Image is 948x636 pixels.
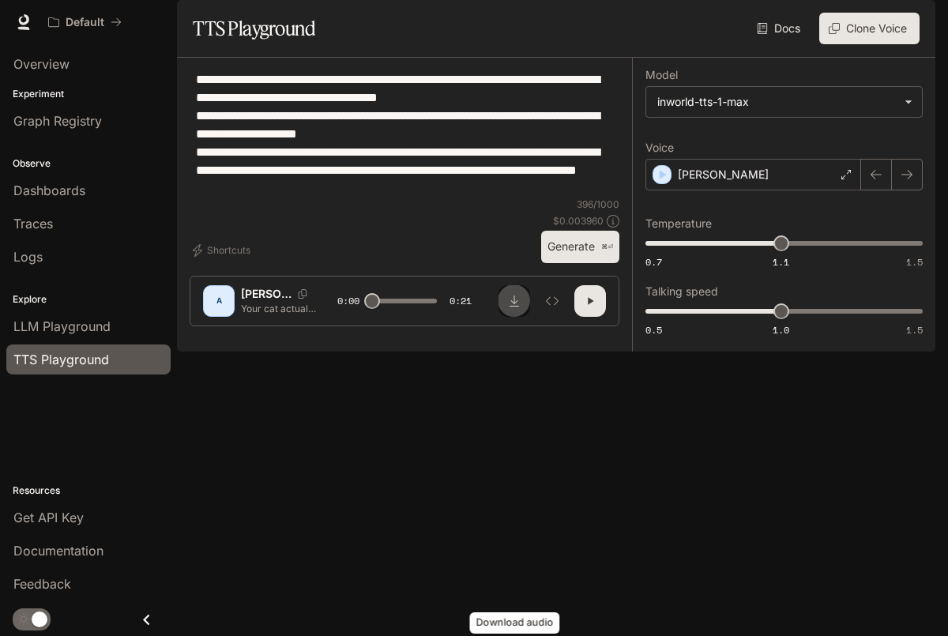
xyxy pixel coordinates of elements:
[536,285,568,317] button: Inspect
[190,238,257,263] button: Shortcuts
[678,167,769,183] p: [PERSON_NAME]
[498,285,530,317] button: Download audio
[292,289,314,299] button: Copy Voice ID
[193,13,315,44] h1: TTS Playground
[541,231,619,263] button: Generate⌘⏎
[819,13,920,44] button: Clone Voice
[601,243,613,252] p: ⌘⏎
[645,323,662,337] span: 0.5
[646,87,922,117] div: inworld-tts-1-max
[645,255,662,269] span: 0.7
[241,286,292,302] p: [PERSON_NAME]
[906,323,923,337] span: 1.5
[645,218,712,229] p: Temperature
[657,94,897,110] div: inworld-tts-1-max
[645,142,674,153] p: Voice
[645,286,718,297] p: Talking speed
[66,16,104,29] p: Default
[645,70,678,81] p: Model
[470,612,560,634] div: Download audio
[754,13,807,44] a: Docs
[337,293,359,309] span: 0:00
[241,302,317,315] p: Your cat actually hates traveling with you. You think a random cardboard box is good enough for t...
[450,293,472,309] span: 0:21
[773,323,789,337] span: 1.0
[41,6,129,38] button: All workspaces
[773,255,789,269] span: 1.1
[906,255,923,269] span: 1.5
[206,288,231,314] div: A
